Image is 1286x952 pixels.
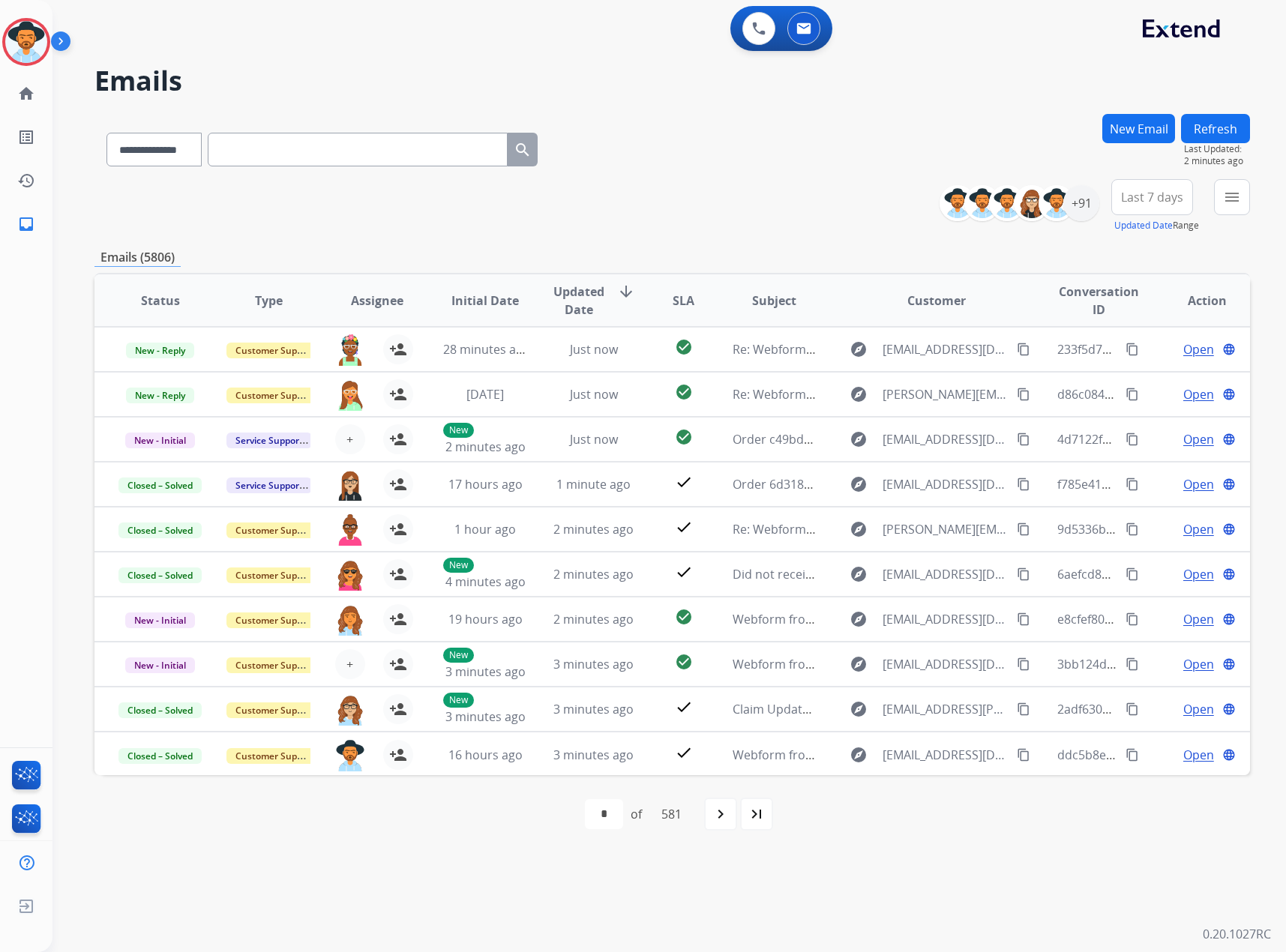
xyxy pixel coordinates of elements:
mat-icon: content_copy [1017,702,1030,716]
span: + [346,430,353,448]
span: [EMAIL_ADDRESS][DOMAIN_NAME] [883,610,1009,628]
mat-icon: check [675,698,693,716]
mat-icon: content_copy [1017,657,1030,671]
span: e8cfef80-7d67-4587-8dde-675d1e9d9779 [1057,611,1285,627]
p: Emails (5806) [94,248,181,267]
span: 3 minutes ago [445,663,526,680]
mat-icon: content_copy [1126,522,1139,536]
div: 581 [649,799,694,829]
p: New [443,693,474,708]
mat-icon: person_add [389,655,407,673]
span: 3 minutes ago [553,747,634,763]
span: 2 minutes ago [553,521,634,537]
span: Open [1183,520,1214,538]
mat-icon: inbox [17,215,35,233]
span: Claim Update: Denied [733,701,856,717]
mat-icon: list_alt [17,128,35,146]
mat-icon: explore [850,520,868,538]
span: Open [1183,655,1214,673]
span: New - Reply [126,388,194,403]
span: SLA [673,292,694,310]
mat-icon: language [1222,748,1236,762]
mat-icon: search [514,141,532,159]
mat-icon: explore [850,385,868,403]
span: Updated Date [552,283,605,319]
mat-icon: content_copy [1017,433,1030,446]
span: Customer [907,292,966,310]
button: Last 7 days [1111,179,1193,215]
mat-icon: language [1222,567,1236,581]
span: 16 hours ago [448,747,523,763]
p: New [443,423,474,438]
span: 4 minutes ago [445,573,526,590]
mat-icon: person_add [389,340,407,358]
span: 9d5336b2-cf34-4de0-87e7-332467cc74a2 [1057,521,1285,537]
img: agent-avatar [335,469,365,501]
mat-icon: check [675,563,693,581]
span: 3 minutes ago [553,656,634,672]
span: Webform from [EMAIL_ADDRESS][DOMAIN_NAME] on [DATE] [733,747,1072,763]
p: New [443,648,474,663]
span: 233f5d72-7229-4fd6-8ffd-6b59d8711d3b [1057,341,1282,358]
span: Re: Webform from [PERSON_NAME][EMAIL_ADDRESS][DOMAIN_NAME] on [DATE] [733,386,1186,403]
span: Conversation ID [1057,283,1141,319]
span: New - Initial [125,657,195,673]
span: Customer Support [226,343,324,358]
mat-icon: content_copy [1017,477,1030,491]
span: Closed – Solved [118,748,202,764]
span: Customer Support [226,657,324,673]
span: Just now [570,386,618,403]
span: Closed – Solved [118,522,202,538]
span: Closed – Solved [118,702,202,718]
span: New - Initial [125,612,195,628]
mat-icon: content_copy [1017,388,1030,401]
button: New Email [1102,114,1175,143]
span: 6aefcd8a-bf5e-44ab-b22f-8ddb9746a8aa [1057,566,1284,582]
span: Did not receive your photos [733,566,891,582]
span: 1 minute ago [556,476,631,492]
mat-icon: person_add [389,565,407,583]
span: Range [1114,219,1199,232]
span: [EMAIL_ADDRESS][DOMAIN_NAME] [883,340,1009,358]
span: Order c49bd739-1618-4e23-9868-afb258ed3059 [733,431,1000,448]
mat-icon: check_circle [675,338,693,356]
span: 2 minutes ago [553,566,634,582]
span: [DATE] [466,386,504,403]
span: Just now [570,341,618,358]
span: New - Reply [126,343,194,358]
img: agent-avatar [335,559,365,591]
mat-icon: content_copy [1017,567,1030,581]
span: 19 hours ago [448,611,523,627]
span: Status [141,292,180,310]
mat-icon: content_copy [1126,343,1139,356]
button: Refresh [1181,114,1250,143]
span: Re: Webform from [EMAIL_ADDRESS][DOMAIN_NAME] on [DATE] [733,341,1093,358]
span: Open [1183,430,1214,448]
mat-icon: explore [850,475,868,493]
img: agent-avatar [335,694,365,726]
mat-icon: check [675,744,693,762]
mat-icon: person_add [389,430,407,448]
mat-icon: language [1222,612,1236,626]
mat-icon: content_copy [1017,343,1030,356]
mat-icon: last_page [748,805,766,823]
mat-icon: person_add [389,746,407,764]
span: Service Support [226,433,312,448]
span: [EMAIL_ADDRESS][DOMAIN_NAME] [883,565,1009,583]
mat-icon: language [1222,433,1236,446]
span: Type [255,292,283,310]
span: [EMAIL_ADDRESS][DOMAIN_NAME] [883,430,1009,448]
span: 2 minutes ago [445,439,526,455]
th: Action [1142,274,1250,327]
span: f785e419-7ed5-43e6-bc41-714fae460e2f [1057,476,1280,492]
span: [EMAIL_ADDRESS][PERSON_NAME][DOMAIN_NAME] [883,700,1009,718]
span: [EMAIL_ADDRESS][DOMAIN_NAME] [883,746,1009,764]
span: Customer Support [226,522,324,538]
span: Customer Support [226,567,324,583]
span: Last Updated: [1184,143,1250,155]
span: Webform from [EMAIL_ADDRESS][DOMAIN_NAME] on [DATE] [733,656,1072,672]
span: [EMAIL_ADDRESS][DOMAIN_NAME] [883,475,1009,493]
button: + [335,649,365,679]
span: 3 minutes ago [553,701,634,717]
img: agent-avatar [335,379,365,411]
